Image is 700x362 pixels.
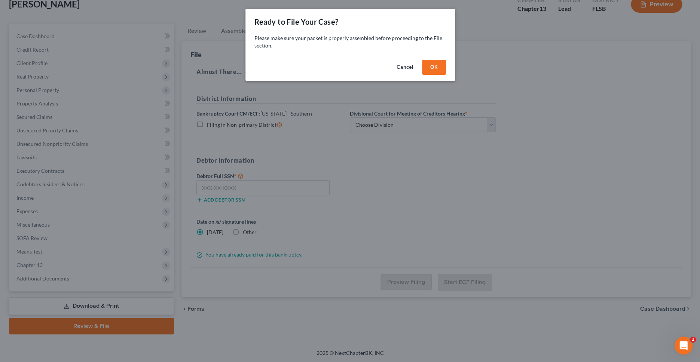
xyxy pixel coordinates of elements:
button: Cancel [391,60,419,75]
button: OK [422,60,446,75]
div: Ready to File Your Case? [254,16,339,27]
iframe: Intercom live chat [675,337,693,355]
p: Please make sure your packet is properly assembled before proceeding to the File section. [254,34,446,49]
span: 2 [690,337,696,343]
